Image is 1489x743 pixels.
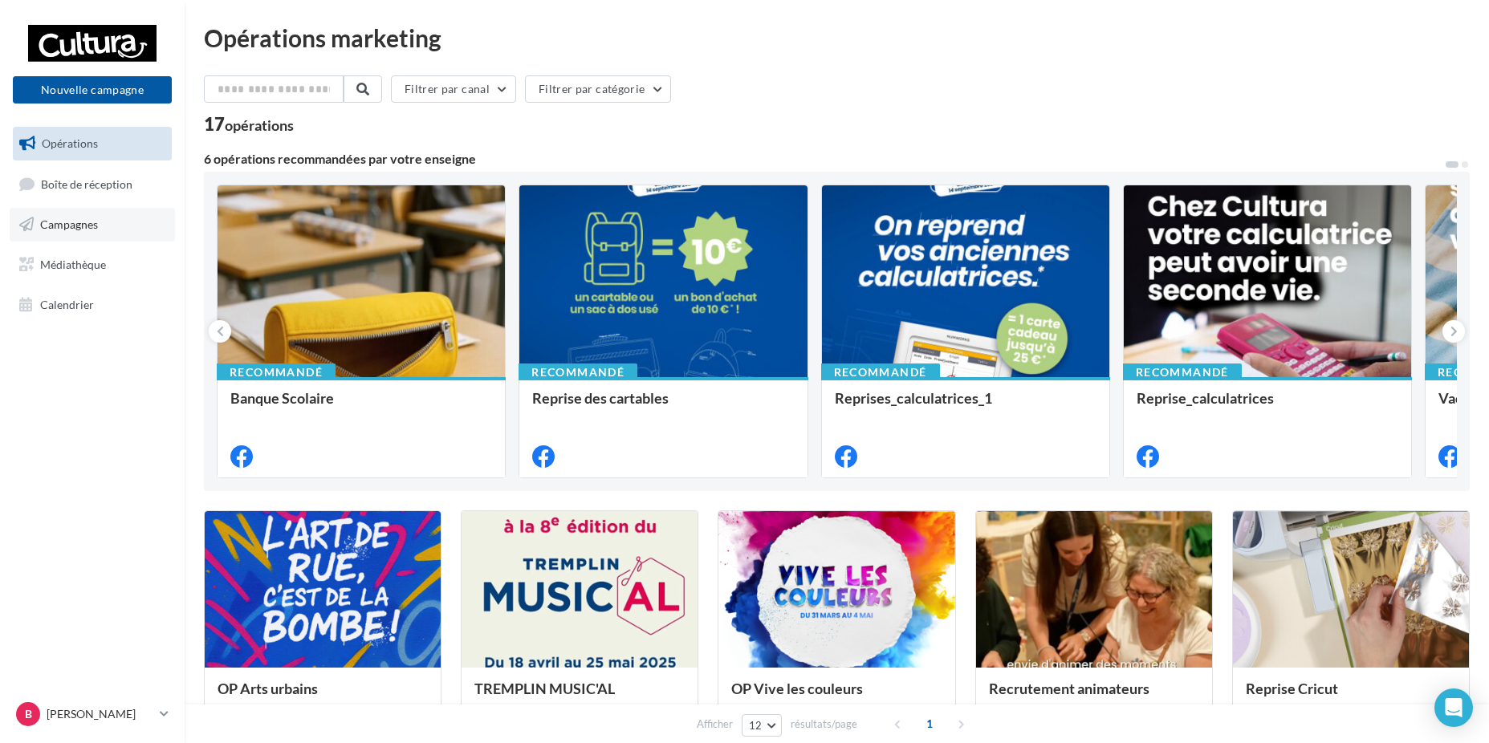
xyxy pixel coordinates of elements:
[1137,389,1274,407] span: Reprise_calculatrices
[40,258,106,271] span: Médiathèque
[1246,680,1338,697] span: Reprise Cricut
[821,363,940,381] div: Recommandé
[835,389,992,407] span: Reprises_calculatrices_1
[41,177,132,190] span: Boîte de réception
[10,127,175,160] a: Opérations
[742,714,783,737] button: 12
[10,208,175,242] a: Campagnes
[10,167,175,201] a: Boîte de réception
[225,118,294,132] div: opérations
[13,699,172,729] a: B [PERSON_NAME]
[10,288,175,322] a: Calendrier
[917,711,942,737] span: 1
[40,297,94,311] span: Calendrier
[40,217,98,231] span: Campagnes
[731,680,863,697] span: OP Vive les couleurs
[697,717,733,732] span: Afficher
[217,363,336,381] div: Recommandé
[749,719,763,732] span: 12
[391,75,516,103] button: Filtrer par canal
[25,706,32,722] span: B
[10,248,175,282] a: Médiathèque
[230,389,334,407] span: Banque Scolaire
[525,75,671,103] button: Filtrer par catégorie
[204,26,1470,50] div: Opérations marketing
[204,152,1444,165] div: 6 opérations recommandées par votre enseigne
[1123,363,1242,381] div: Recommandé
[218,680,318,697] span: OP Arts urbains
[519,363,637,381] div: Recommandé
[532,389,669,407] span: Reprise des cartables
[47,706,153,722] p: [PERSON_NAME]
[791,717,857,732] span: résultats/page
[474,680,615,697] span: TREMPLIN MUSIC'AL
[204,116,294,133] div: 17
[1434,688,1473,727] div: Open Intercom Messenger
[13,76,172,104] button: Nouvelle campagne
[989,680,1149,697] span: Recrutement animateurs
[42,136,98,150] span: Opérations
